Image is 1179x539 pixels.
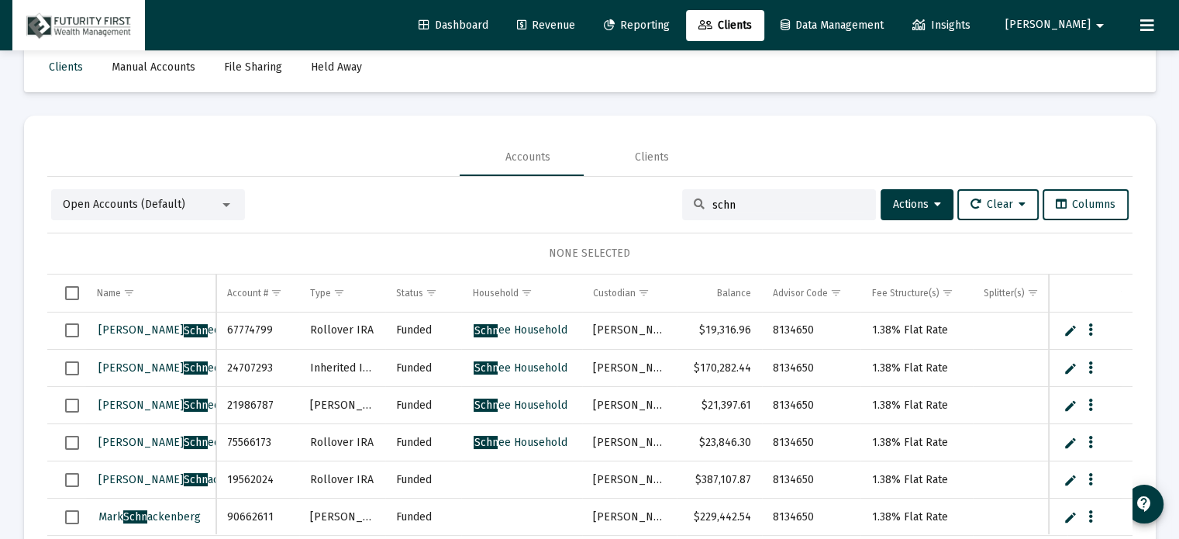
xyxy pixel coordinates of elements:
span: Show filter options for column 'Account #' [271,287,282,299]
span: [PERSON_NAME] ee [98,399,220,412]
span: Show filter options for column 'Custodian' [638,287,650,299]
span: Manual Accounts [112,60,195,74]
a: Schnee Household [472,394,568,417]
td: [PERSON_NAME] [582,461,677,499]
td: 1.38% Flat Rate [860,387,973,424]
a: Edit [1064,361,1077,375]
td: 1.38% Flat Rate [860,499,973,536]
td: 8134650 [762,313,861,350]
td: 1.38% Flat Rate [860,461,973,499]
span: Show filter options for column 'Status' [426,287,437,299]
div: Account # [227,287,268,299]
div: Household [472,287,518,299]
span: Mark ackenberg [98,510,201,523]
div: Select row [65,510,79,524]
td: [PERSON_NAME] [582,499,677,536]
div: Funded [396,361,451,376]
span: File Sharing [224,60,282,74]
div: Select all [65,286,79,300]
a: [PERSON_NAME]Schnee [97,431,222,454]
div: Select row [65,361,79,375]
td: 8134650 [762,499,861,536]
span: Clear [970,198,1026,211]
td: $19,316.96 [677,313,761,350]
span: ee Household [474,399,567,412]
span: Show filter options for column 'Name' [123,287,135,299]
img: Dashboard [24,10,133,41]
div: Accounts [505,150,550,165]
span: Data Management [781,19,884,32]
a: [PERSON_NAME]Schnee [97,319,222,342]
a: Insights [900,10,983,41]
span: Dashboard [419,19,488,32]
td: Column Type [299,275,385,312]
div: Funded [396,323,451,338]
span: Clients [698,19,752,32]
td: Rollover IRA [299,313,385,350]
td: Column Advisor Code [762,275,861,312]
a: Schnee Household [472,431,568,454]
td: Column Splitter(s) [973,275,1067,312]
div: Status [396,287,423,299]
span: Schn [474,361,498,375]
span: Show filter options for column 'Advisor Code' [830,287,842,299]
span: Reporting [604,19,670,32]
a: Reporting [591,10,682,41]
span: [PERSON_NAME] ee [98,361,220,375]
td: Column Account # [216,275,298,312]
td: [PERSON_NAME] [582,350,677,387]
div: Select row [65,436,79,450]
span: Columns [1056,198,1115,211]
span: Open Accounts (Default) [63,198,185,211]
td: 1.38% Flat Rate [860,350,973,387]
td: [PERSON_NAME] [299,499,385,536]
span: Schn [184,436,208,449]
span: [PERSON_NAME] [1005,19,1091,32]
td: [PERSON_NAME] [582,387,677,424]
span: Show filter options for column 'Household' [520,287,532,299]
a: File Sharing [212,52,295,83]
td: Rollover IRA [299,461,385,499]
span: [PERSON_NAME] ackenberg [98,473,261,486]
td: Column Status [385,275,462,312]
span: Show filter options for column 'Splitter(s)' [1027,287,1039,299]
td: Column Household [461,275,582,312]
span: ee Household [474,361,567,375]
a: Edit [1064,473,1077,487]
div: Splitter(s) [984,287,1025,299]
span: Schn [474,399,498,412]
td: [PERSON_NAME] [299,387,385,424]
a: Edit [1064,399,1077,413]
td: [PERSON_NAME] [582,424,677,461]
td: 1.38% Flat Rate [860,313,973,350]
span: ee Household [474,323,567,337]
button: Columns [1043,189,1129,220]
span: Show filter options for column 'Fee Structure(s)' [941,287,953,299]
td: 19562024 [216,461,298,499]
span: Show filter options for column 'Type' [333,287,345,299]
td: [PERSON_NAME] [582,313,677,350]
div: Select row [65,473,79,487]
span: [PERSON_NAME] ee [98,323,220,337]
td: 75566173 [216,424,298,461]
td: 1.38% Flat Rate [860,424,973,461]
button: Clear [957,189,1039,220]
div: Funded [396,398,451,413]
a: [PERSON_NAME]Schnackenberg [97,468,263,492]
a: Held Away [298,52,374,83]
span: ee Household [474,436,567,449]
td: $229,442.54 [677,499,761,536]
span: Revenue [517,19,575,32]
td: Column Custodian [582,275,677,312]
span: Schn [474,436,498,449]
span: Schn [184,361,208,375]
span: Schn [123,510,147,523]
a: Schnee Household [472,357,568,380]
td: 67774799 [216,313,298,350]
div: Select row [65,323,79,337]
td: 8134650 [762,424,861,461]
span: Schn [184,399,208,412]
td: 8134650 [762,350,861,387]
input: Search [712,199,864,212]
td: $21,397.61 [677,387,761,424]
